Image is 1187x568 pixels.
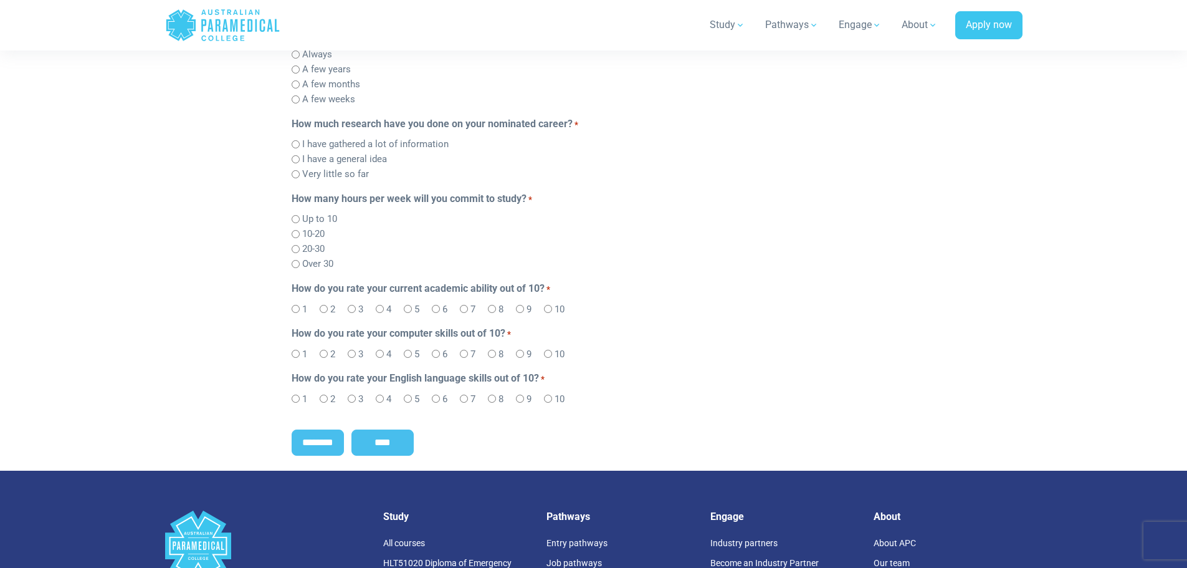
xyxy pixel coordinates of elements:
label: 1 [302,302,307,317]
a: Engage [831,7,889,42]
label: I have gathered a lot of information [302,137,449,152]
label: Always [302,47,332,62]
h5: About [874,511,1023,522]
label: A few years [302,62,351,77]
label: 8 [498,302,503,317]
a: Study [702,7,753,42]
label: 4 [386,347,391,362]
label: 5 [414,302,419,317]
label: Over 30 [302,257,333,271]
legend: How many hours per week will you commit to study? [292,191,896,206]
label: 10 [555,392,565,407]
label: 2 [330,302,335,317]
label: 4 [386,392,391,407]
label: Very little so far [302,167,369,181]
label: 7 [470,392,475,407]
legend: How do you rate your current academic ability out of 10? [292,281,896,296]
label: 1 [302,392,307,407]
label: 3 [358,392,363,407]
label: 9 [527,302,532,317]
a: Our team [874,558,910,568]
a: Apply now [955,11,1023,40]
label: 10 [555,302,565,317]
label: 3 [358,347,363,362]
a: Job pathways [546,558,602,568]
a: About [894,7,945,42]
label: 9 [527,347,532,362]
label: A few weeks [302,92,355,107]
a: About APC [874,538,916,548]
label: 8 [498,347,503,362]
label: 3 [358,302,363,317]
label: Up to 10 [302,212,337,226]
label: 7 [470,302,475,317]
label: 2 [330,347,335,362]
h5: Study [383,511,532,522]
label: 8 [498,392,503,407]
a: Industry partners [710,538,778,548]
a: All courses [383,538,425,548]
label: 10 [555,347,565,362]
legend: How do you rate your English language skills out of 10? [292,371,896,386]
label: 10-20 [302,227,325,241]
label: 5 [414,347,419,362]
a: Entry pathways [546,538,608,548]
label: 20-30 [302,242,325,256]
legend: How much research have you done on your nominated career? [292,117,896,132]
a: Australian Paramedical College [165,5,280,46]
h5: Engage [710,511,859,522]
label: 7 [470,347,475,362]
legend: How do you rate your computer skills out of 10? [292,326,896,341]
label: 6 [442,392,447,407]
a: Become an Industry Partner [710,558,819,568]
label: 6 [442,347,447,362]
h5: Pathways [546,511,695,522]
label: 5 [414,392,419,407]
label: I have a general idea [302,152,387,166]
a: Pathways [758,7,826,42]
label: 9 [527,392,532,407]
label: 6 [442,302,447,317]
label: 2 [330,392,335,407]
label: A few months [302,77,360,92]
label: 4 [386,302,391,317]
label: 1 [302,347,307,362]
